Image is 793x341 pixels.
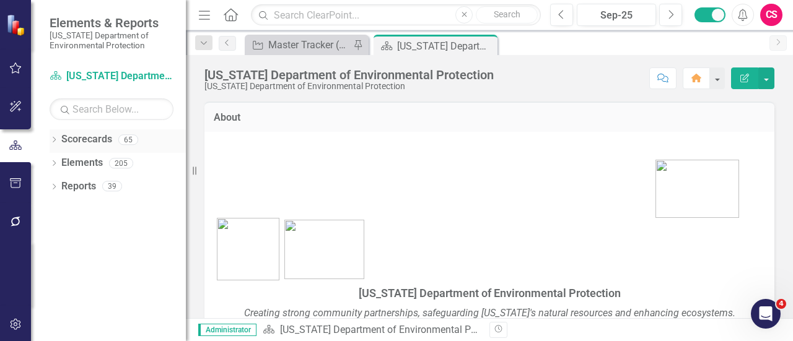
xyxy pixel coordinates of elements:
a: [US_STATE] Department of Environmental Protection [280,324,509,335]
h3: About [214,112,765,123]
img: ClearPoint Strategy [6,14,28,35]
img: bhsp1.png [655,160,739,218]
div: Master Tracker (External) [268,37,350,53]
div: 39 [102,181,122,192]
button: CS [760,4,782,26]
input: Search Below... [50,98,173,120]
div: [US_STATE] Department of Environmental Protection [204,68,494,82]
div: » [263,323,480,337]
div: 205 [109,158,133,168]
div: [US_STATE] Department of Environmental Protection [204,82,494,91]
a: [US_STATE] Department of Environmental Protection [50,69,173,84]
button: Search [476,6,538,24]
a: Reports [61,179,96,194]
span: Search [494,9,520,19]
span: Elements & Reports [50,15,173,30]
em: Creating strong community partnerships, safeguarding [US_STATE]'s natural resources and enhancing... [244,307,735,319]
div: Sep-25 [581,8,652,23]
a: Scorecards [61,132,112,147]
div: [US_STATE] Department of Environmental Protection [397,38,494,54]
iframe: Intercom live chat [751,299,781,329]
small: [US_STATE] Department of Environmental Protection [50,30,173,51]
a: Master Tracker (External) [248,37,350,53]
img: FL-DEP-LOGO-color-sam%20v4.jpg [217,218,279,280]
span: 4 [776,299,786,309]
div: 65 [118,134,138,145]
span: Administrator [198,324,256,336]
span: [US_STATE] Department of Environmental Protection [359,287,621,300]
input: Search ClearPoint... [251,4,541,26]
a: Elements [61,156,103,170]
button: Sep-25 [577,4,656,26]
img: bird1.png [284,220,364,279]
